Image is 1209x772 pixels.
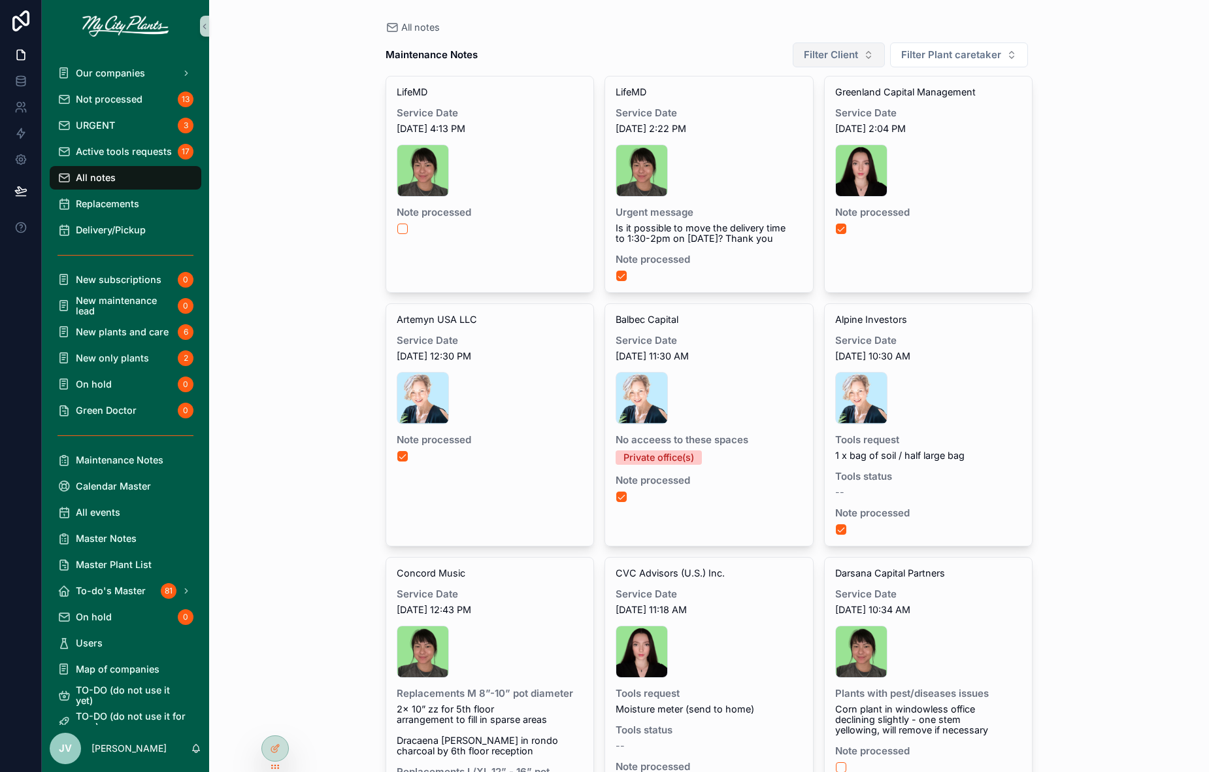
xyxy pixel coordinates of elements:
[76,481,151,492] span: Calendar Master
[76,612,112,622] span: On hold
[397,335,584,346] span: Service Date
[835,589,1022,599] span: Service Date
[50,658,201,681] a: Map of companies
[804,48,858,61] span: Filter Client
[616,335,803,346] span: Service Date
[91,742,167,755] p: [PERSON_NAME]
[76,94,142,105] span: Not processed
[604,76,814,293] a: LifeMDService Date[DATE] 2:22 PMUrgent messageIs it possible to move the delivery time to 1:30-2p...
[76,685,188,706] span: TO-DO (do not use it yet)
[623,450,694,465] div: Private office(s)
[50,475,201,498] a: Calendar Master
[616,605,803,615] span: [DATE] 11:18 AM
[616,124,803,134] span: [DATE] 2:22 PM
[76,68,145,78] span: Our companies
[76,173,116,183] span: All notes
[835,746,1022,756] span: Note processed
[50,294,201,318] a: New maintenance lead0
[76,507,120,518] span: All events
[835,605,1022,615] span: [DATE] 10:34 AM
[50,268,201,292] a: New subscriptions0
[616,87,646,97] span: LifeMD
[386,303,595,546] a: Artemyn USA LLCService Date[DATE] 12:30 PMNote processed
[793,42,885,67] button: Select Button
[616,704,803,714] span: Moisture meter (send to home)
[178,144,193,159] div: 17
[178,377,193,392] div: 0
[616,568,725,579] span: CVC Advisors (U.S.) Inc.
[616,725,803,735] span: Tools status
[616,351,803,361] span: [DATE] 11:30 AM
[397,435,584,445] span: Note processed
[50,527,201,550] a: Master Notes
[397,124,584,134] span: [DATE] 4:13 PM
[50,114,201,137] a: URGENT3
[50,684,201,707] a: TO-DO (do not use it yet)
[616,475,803,486] span: Note processed
[50,448,201,472] a: Maintenance Notes
[401,21,440,34] span: All notes
[178,609,193,625] div: 0
[76,120,115,131] span: URGENT
[835,471,1022,482] span: Tools status
[386,76,595,293] a: LifeMDService Date[DATE] 4:13 PMNote processed
[835,568,945,579] span: Darsana Capital Partners
[616,589,803,599] span: Service Date
[76,711,188,732] span: TO-DO (do not use it for now)
[835,704,1022,735] span: Corn plant in windowless office declining slightly - one stem yellowing, will remove if necessary
[50,710,201,733] a: TO-DO (do not use it for now)
[397,87,427,97] span: LifeMD
[397,568,465,579] span: Concord Music
[824,76,1033,293] a: Greenland Capital ManagementService Date[DATE] 2:04 PMNote processed
[50,320,201,344] a: New plants and care6
[50,373,201,396] a: On hold0
[604,303,814,546] a: Balbec CapitalService Date[DATE] 11:30 AMNo acceess to these spacesPrivate office(s)Note processed
[50,605,201,629] a: On hold0
[616,254,803,265] span: Note processed
[50,166,201,190] a: All notes
[178,92,193,107] div: 13
[76,664,159,675] span: Map of companies
[82,16,169,37] img: App logo
[76,405,137,416] span: Green Doctor
[386,21,440,34] a: All notes
[835,108,1022,118] span: Service Date
[901,48,1001,61] span: Filter Plant caretaker
[835,207,1022,218] span: Note processed
[50,553,201,577] a: Master Plant List
[76,327,169,337] span: New plants and care
[50,579,201,603] a: To-do's Master81
[397,108,584,118] span: Service Date
[50,218,201,242] a: Delivery/Pickup
[178,298,193,314] div: 0
[178,272,193,288] div: 0
[616,688,803,699] span: Tools request
[50,61,201,85] a: Our companies
[616,741,625,751] span: --
[178,350,193,366] div: 2
[161,583,176,599] div: 81
[824,303,1033,546] a: Alpine InvestorsService Date[DATE] 10:30 AMTools request1 x bag of soil / half large bagTools sta...
[616,314,678,325] span: Balbec Capital
[76,353,149,363] span: New only plants
[76,533,137,544] span: Master Notes
[835,435,1022,445] span: Tools request
[616,435,803,445] span: No acceess to these spaces
[835,450,1022,461] span: 1 x bag of soil / half large bag
[835,487,844,497] span: --
[76,638,103,648] span: Users
[50,192,201,216] a: Replacements
[386,46,478,64] h1: Maintenance Notes
[616,762,803,772] span: Note processed
[76,455,163,465] span: Maintenance Notes
[835,351,1022,361] span: [DATE] 10:30 AM
[835,335,1022,346] span: Service Date
[397,605,584,615] span: [DATE] 12:43 PM
[50,631,201,655] a: Users
[616,108,803,118] span: Service Date
[76,586,146,596] span: To-do's Master
[397,704,584,756] span: 2x 10” zz for 5th floor arrangement to fill in sparse areas Dracaena [PERSON_NAME] in rondo charc...
[50,140,201,163] a: Active tools requests17
[178,118,193,133] div: 3
[397,314,477,325] span: Artemyn USA LLC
